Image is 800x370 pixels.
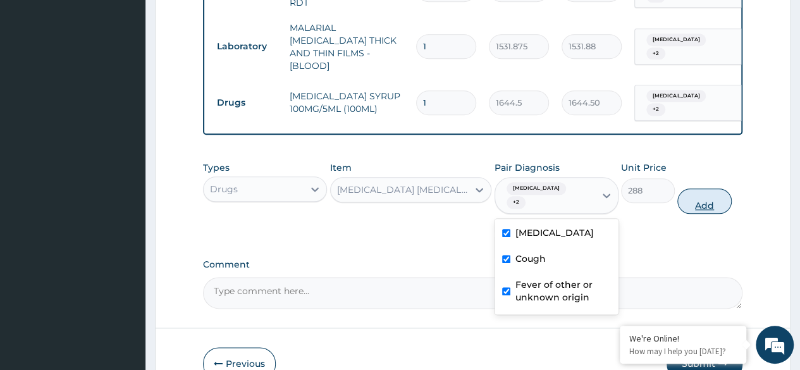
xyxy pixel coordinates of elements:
[495,161,560,174] label: Pair Diagnosis
[6,240,241,285] textarea: Type your message and hit 'Enter'
[283,83,410,121] td: [MEDICAL_DATA] SYRUP 100MG/5ML (100ML)
[203,163,230,173] label: Types
[337,183,470,196] div: [MEDICAL_DATA] [MEDICAL_DATA] 300MG/100MG JUNIOR
[646,47,665,60] span: + 2
[211,35,283,58] td: Laboratory
[629,346,737,357] p: How may I help you today?
[23,63,51,95] img: d_794563401_company_1708531726252_794563401
[211,91,283,114] td: Drugs
[646,103,665,116] span: + 2
[283,15,410,78] td: MALARIAL [MEDICAL_DATA] THICK AND THIN FILMS - [BLOOD]
[515,278,611,304] label: Fever of other or unknown origin
[621,161,667,174] label: Unit Price
[207,6,238,37] div: Minimize live chat window
[646,34,706,46] span: [MEDICAL_DATA]
[330,161,352,174] label: Item
[73,107,175,235] span: We're online!
[677,188,731,214] button: Add
[203,259,742,270] label: Comment
[507,182,566,195] span: [MEDICAL_DATA]
[515,226,594,239] label: [MEDICAL_DATA]
[507,196,526,209] span: + 2
[515,252,546,265] label: Cough
[210,183,238,195] div: Drugs
[646,90,706,102] span: [MEDICAL_DATA]
[66,71,212,87] div: Chat with us now
[629,333,737,344] div: We're Online!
